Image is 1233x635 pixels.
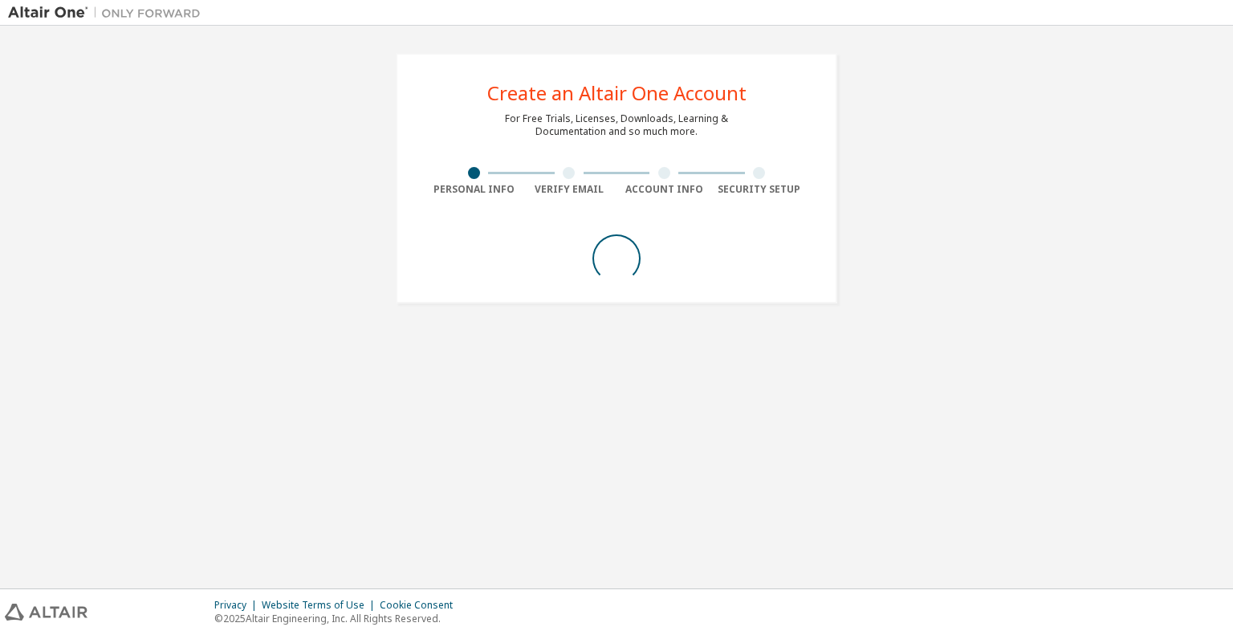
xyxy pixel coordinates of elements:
div: Create an Altair One Account [487,83,747,103]
div: Personal Info [426,183,522,196]
div: For Free Trials, Licenses, Downloads, Learning & Documentation and so much more. [505,112,728,138]
div: Cookie Consent [380,599,462,612]
img: Altair One [8,5,209,21]
p: © 2025 Altair Engineering, Inc. All Rights Reserved. [214,612,462,625]
img: altair_logo.svg [5,604,87,621]
div: Verify Email [522,183,617,196]
div: Website Terms of Use [262,599,380,612]
div: Privacy [214,599,262,612]
div: Account Info [616,183,712,196]
div: Security Setup [712,183,808,196]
